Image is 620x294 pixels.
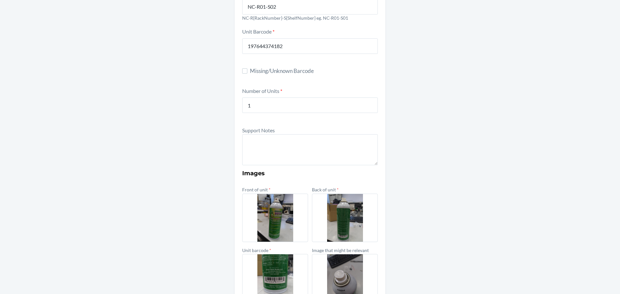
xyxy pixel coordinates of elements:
[242,187,271,192] label: Front of unit
[242,248,271,253] label: Unit barcode
[242,169,378,177] h3: Images
[242,88,282,94] label: Number of Units
[312,248,369,253] label: Image that might be relevant
[242,15,378,21] p: NC-R{RackNumber}-S{ShelfNumber} eg. NC-R01-S01
[312,187,339,192] label: Back of unit
[250,67,378,75] span: Missing/Unknown Barcode
[242,68,247,74] input: Missing/Unknown Barcode
[242,127,275,133] label: Support Notes
[242,28,274,35] label: Unit Barcode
